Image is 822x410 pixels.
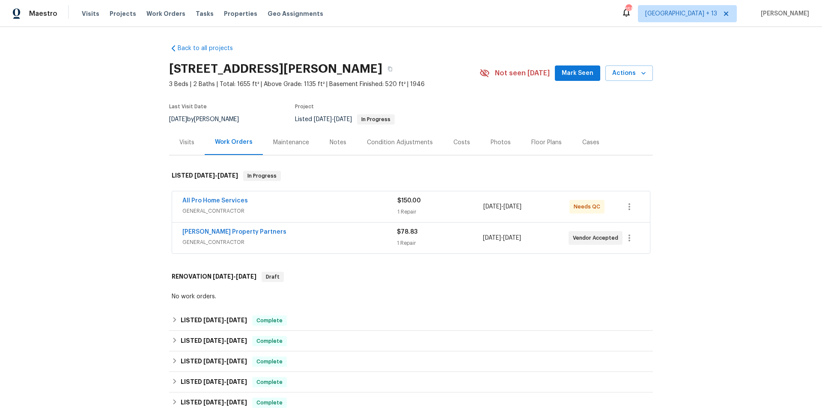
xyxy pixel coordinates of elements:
[169,331,653,351] div: LISTED [DATE]-[DATE]Complete
[181,398,247,408] h6: LISTED
[182,229,286,235] a: [PERSON_NAME] Property Partners
[382,61,398,77] button: Copy Address
[573,234,622,242] span: Vendor Accepted
[236,273,256,279] span: [DATE]
[217,172,238,178] span: [DATE]
[295,116,395,122] span: Listed
[453,138,470,147] div: Costs
[397,198,421,204] span: $150.00
[169,65,382,73] h2: [STREET_ADDRESS][PERSON_NAME]
[203,317,224,323] span: [DATE]
[203,358,247,364] span: -
[82,9,99,18] span: Visits
[314,116,332,122] span: [DATE]
[203,338,247,344] span: -
[262,273,283,281] span: Draft
[612,68,646,79] span: Actions
[181,357,247,367] h6: LISTED
[531,138,562,147] div: Floor Plans
[268,9,323,18] span: Geo Assignments
[582,138,599,147] div: Cases
[169,372,653,392] div: LISTED [DATE]-[DATE]Complete
[213,273,233,279] span: [DATE]
[397,208,483,216] div: 1 Repair
[203,317,247,323] span: -
[483,235,501,241] span: [DATE]
[172,171,238,181] h6: LISTED
[226,358,247,364] span: [DATE]
[226,379,247,385] span: [DATE]
[181,377,247,387] h6: LISTED
[605,65,653,81] button: Actions
[334,116,352,122] span: [DATE]
[358,117,394,122] span: In Progress
[253,357,286,366] span: Complete
[172,292,650,301] div: No work orders.
[226,317,247,323] span: [DATE]
[253,337,286,345] span: Complete
[757,9,809,18] span: [PERSON_NAME]
[253,316,286,325] span: Complete
[203,379,247,385] span: -
[562,68,593,79] span: Mark Seen
[169,310,653,331] div: LISTED [DATE]-[DATE]Complete
[244,172,280,180] span: In Progress
[495,69,550,77] span: Not seen [DATE]
[273,138,309,147] div: Maintenance
[169,351,653,372] div: LISTED [DATE]-[DATE]Complete
[226,338,247,344] span: [DATE]
[253,378,286,386] span: Complete
[182,238,397,247] span: GENERAL_CONTRACTOR
[314,116,352,122] span: -
[625,5,631,14] div: 155
[483,202,521,211] span: -
[367,138,433,147] div: Condition Adjustments
[203,338,224,344] span: [DATE]
[172,272,256,282] h6: RENOVATION
[645,9,717,18] span: [GEOGRAPHIC_DATA] + 13
[226,399,247,405] span: [DATE]
[169,44,251,53] a: Back to all projects
[483,234,521,242] span: -
[194,172,215,178] span: [DATE]
[483,204,501,210] span: [DATE]
[169,263,653,291] div: RENOVATION [DATE]-[DATE]Draft
[182,207,397,215] span: GENERAL_CONTRACTOR
[215,138,253,146] div: Work Orders
[203,399,224,405] span: [DATE]
[169,162,653,190] div: LISTED [DATE]-[DATE]In Progress
[110,9,136,18] span: Projects
[397,239,482,247] div: 1 Repair
[169,80,479,89] span: 3 Beds | 2 Baths | Total: 1655 ft² | Above Grade: 1135 ft² | Basement Finished: 520 ft² | 1946
[330,138,346,147] div: Notes
[253,398,286,407] span: Complete
[194,172,238,178] span: -
[146,9,185,18] span: Work Orders
[181,315,247,326] h6: LISTED
[503,235,521,241] span: [DATE]
[224,9,257,18] span: Properties
[295,104,314,109] span: Project
[29,9,57,18] span: Maestro
[491,138,511,147] div: Photos
[203,379,224,385] span: [DATE]
[574,202,604,211] span: Needs QC
[213,273,256,279] span: -
[179,138,194,147] div: Visits
[169,116,187,122] span: [DATE]
[397,229,417,235] span: $78.83
[203,358,224,364] span: [DATE]
[182,198,248,204] a: All Pro Home Services
[203,399,247,405] span: -
[196,11,214,17] span: Tasks
[503,204,521,210] span: [DATE]
[181,336,247,346] h6: LISTED
[169,114,249,125] div: by [PERSON_NAME]
[555,65,600,81] button: Mark Seen
[169,104,207,109] span: Last Visit Date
